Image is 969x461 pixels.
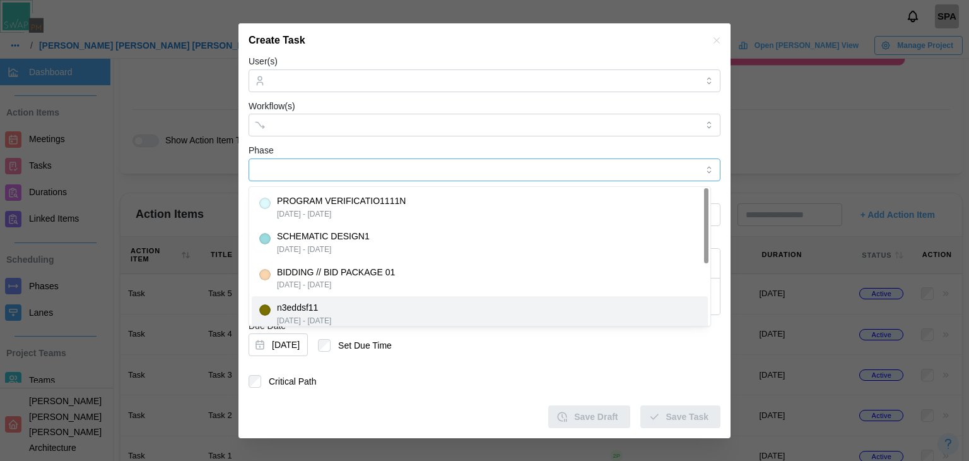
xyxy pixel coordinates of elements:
div: SCHEMATIC DESIGN1 [277,230,370,244]
h2: Create Task [249,35,305,45]
label: Set Due Time [331,339,392,352]
div: [DATE] - [DATE] [277,315,331,327]
div: [DATE] - [DATE] [277,279,395,291]
div: [DATE] - [DATE] [277,244,370,256]
label: Due Date [249,320,290,333]
label: Critical Path [261,375,316,388]
label: Phase [249,144,274,158]
div: n3eddsf11 [277,301,331,315]
div: [DATE] - [DATE] [277,208,406,220]
label: User(s) [249,55,278,69]
label: Workflow(s) [249,100,295,114]
button: Aug 14, 2025 [249,333,308,356]
div: BIDDING // BID PACKAGE 01 [277,266,395,280]
div: PROGRAM VERIFICATIO1111N [277,195,406,208]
